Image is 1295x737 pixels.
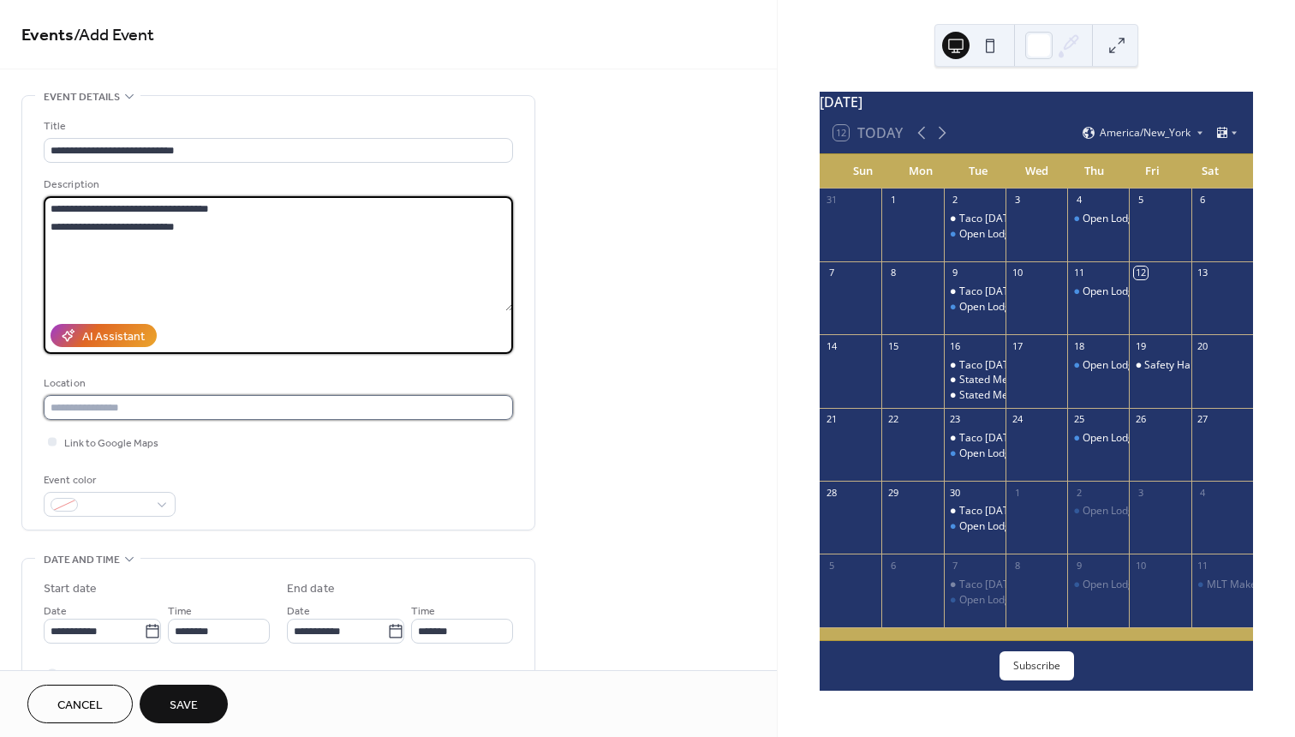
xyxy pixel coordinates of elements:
div: 14 [825,339,838,352]
span: Save [170,697,198,715]
div: MLT Make-up Workshop [1191,578,1253,592]
div: Title [44,117,510,135]
div: 4 [1072,194,1085,207]
div: 21 [825,413,838,426]
div: Location [44,374,510,392]
div: 29 [886,486,899,499]
div: Sun [833,154,892,189]
span: Date [44,602,67,620]
div: Open Lodge/ Catechism Practice [1067,504,1129,518]
div: Open Lodge/ Catechism Practice [1067,431,1129,446]
div: 27 [1197,413,1209,426]
span: Cancel [57,697,103,715]
div: Open Lodge/ Catechism Practice [959,446,1114,461]
span: Date and time [44,551,120,569]
div: 25 [1072,413,1085,426]
div: 3 [1011,194,1023,207]
div: Stated Meeting [959,388,1032,403]
div: 5 [825,559,838,572]
div: Open Lodge/ Catechism Practice [959,300,1114,315]
div: End date [287,580,335,598]
div: Description [44,176,510,194]
div: Open Lodge/ Catechism Practice [944,227,1006,242]
button: AI Assistant [51,324,157,347]
span: Date [287,602,310,620]
span: Event details [44,88,120,106]
div: 11 [1072,267,1085,279]
div: Taco Tuesday [944,212,1006,226]
button: Cancel [27,685,133,723]
div: Event color [44,471,172,489]
div: Open Lodge/ Catechism Practice [1067,578,1129,592]
div: 9 [1072,559,1085,572]
div: Open Lodge/ Catechism Practice [1067,212,1129,226]
div: Open Lodge/ Catechism Practice [1083,358,1238,373]
div: 28 [825,486,838,499]
div: 7 [825,267,838,279]
div: Safety Harbor 3rd [DATE] [1144,358,1266,373]
div: Open Lodge/ Catechism Practice [1083,431,1238,446]
div: Stated Meeting [959,373,1032,387]
div: Safety Harbor 3rd Friday [1129,358,1191,373]
div: Open Lodge/ Catechism Practice [1083,212,1238,226]
div: 12 [1134,267,1147,279]
div: Open Lodge/ Catechism Practice [944,300,1006,315]
span: / Add Event [74,19,154,52]
div: Taco Tuesday [944,578,1006,592]
div: Wed [1007,154,1065,189]
div: Open Lodge/ Catechism Practice [1083,504,1238,518]
div: Open Lodge/ Catechism Practice [1083,285,1238,299]
div: 1 [1011,486,1023,499]
div: Sat [1181,154,1239,189]
div: 22 [886,413,899,426]
div: 1 [886,194,899,207]
div: 9 [949,267,962,279]
div: Open Lodge/ Catechism Practice [959,519,1114,534]
button: Subscribe [1000,651,1074,680]
div: Taco [DATE] [959,578,1018,592]
a: Events [21,19,74,52]
div: 2 [1072,486,1085,499]
div: 30 [949,486,962,499]
div: 3 [1134,486,1147,499]
div: Open Lodge/ Catechism Practice [1067,285,1129,299]
div: 2 [949,194,962,207]
div: 5 [1134,194,1147,207]
div: Taco [DATE] [959,285,1018,299]
div: Taco [DATE] [959,504,1018,518]
div: 6 [1197,194,1209,207]
div: Stated Meeting [944,388,1006,403]
div: Thu [1065,154,1124,189]
div: AI Assistant [82,328,145,346]
div: [DATE] [820,92,1253,112]
span: Time [168,602,192,620]
div: Open Lodge/ Catechism Practice [944,593,1006,608]
div: 17 [1011,339,1023,352]
div: 18 [1072,339,1085,352]
div: Open Lodge/ Catechism Practice [944,519,1006,534]
div: Open Lodge/ Catechism Practice [1083,578,1238,592]
div: 10 [1134,559,1147,572]
div: Start date [44,580,97,598]
span: Link to Google Maps [64,434,158,452]
div: 7 [949,559,962,572]
span: America/New_York [1100,128,1191,138]
span: Time [411,602,435,620]
div: 8 [886,267,899,279]
div: 15 [886,339,899,352]
div: Taco [DATE] [959,431,1018,446]
div: 8 [1011,559,1023,572]
div: 23 [949,413,962,426]
div: 13 [1197,267,1209,279]
div: 19 [1134,339,1147,352]
div: 6 [886,559,899,572]
div: Open Lodge/ Catechism Practice [959,227,1114,242]
div: 11 [1197,559,1209,572]
div: 20 [1197,339,1209,352]
div: Taco Tuesday [944,285,1006,299]
div: Tue [950,154,1008,189]
div: 16 [949,339,962,352]
div: 24 [1011,413,1023,426]
div: Mon [892,154,950,189]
